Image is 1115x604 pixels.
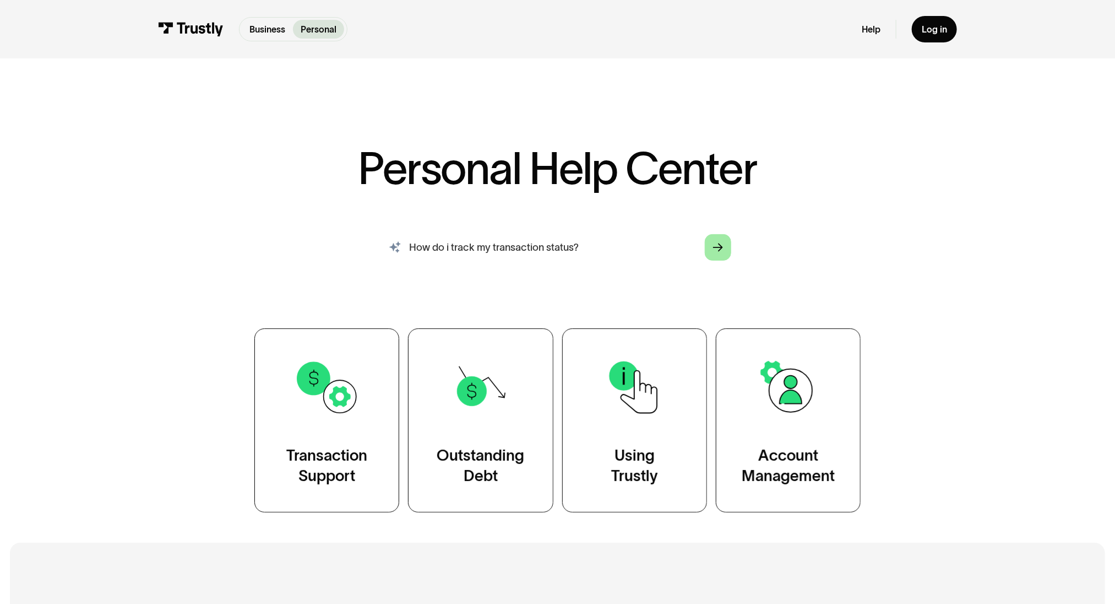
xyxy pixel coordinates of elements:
[716,328,861,513] a: AccountManagement
[742,446,835,487] div: Account Management
[242,20,293,38] a: Business
[408,328,553,513] a: OutstandingDebt
[293,20,344,38] a: Personal
[286,446,367,487] div: Transaction Support
[373,227,741,268] input: search
[437,446,524,487] div: Outstanding Debt
[862,24,880,35] a: Help
[373,227,741,268] form: Search
[922,24,947,35] div: Log in
[301,23,336,36] p: Personal
[254,328,399,513] a: TransactionSupport
[249,23,285,36] p: Business
[562,328,707,513] a: UsingTrustly
[912,16,958,43] a: Log in
[158,22,224,36] img: Trustly Logo
[358,147,757,191] h1: Personal Help Center
[611,446,658,487] div: Using Trustly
